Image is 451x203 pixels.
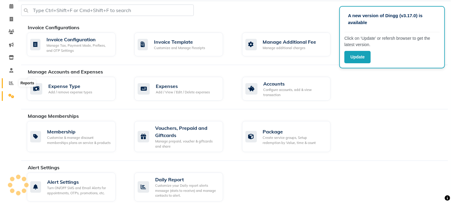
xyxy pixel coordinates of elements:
[134,173,233,201] a: Daily ReportCustomize your Daily report alerts message (stats to receive) and manage contacts to ...
[264,80,326,87] div: Accounts
[47,135,111,145] div: Customise & manage discount memberships plans on service & products
[156,90,210,95] div: Add / View / Edit / Delete expenses
[47,178,111,186] div: Alert Settings
[263,45,316,51] div: Manage additional charges
[134,121,233,152] a: Vouchers, Prepaid and GiftcardsManage prepaid, voucher & giftcards and share
[27,33,125,56] a: Invoice ConfigurationManage Tax, Payment Mode, Prefixes, and OTP Settings
[47,128,111,135] div: Membership
[242,121,341,152] a: PackageCreate service groups, Setup redemption by Value, time & count
[263,38,316,45] div: Manage Additional Fee
[155,176,218,183] div: Daily Report
[47,186,111,195] div: Turn ON/OFF SMS and Email Alerts for appointments, OTPs, promotions, etc.
[242,77,341,101] a: AccountsConfigure accounts, add & view transaction
[48,90,92,95] div: Add / remove expense types
[155,124,218,139] div: Vouchers, Prepaid and Giftcards
[242,33,341,56] a: Manage Additional FeeManage additional charges
[46,43,111,53] div: Manage Tax, Payment Mode, Prefixes, and OTP Settings
[27,77,125,101] a: Expense TypeAdd / remove expense types
[263,135,326,145] div: Create service groups, Setup redemption by Value, time & count
[154,38,205,45] div: Invoice Template
[134,33,233,56] a: Invoice TemplateCustomize and Manage Receipts
[264,87,326,97] div: Configure accounts, add & view transaction
[155,139,218,149] div: Manage prepaid, voucher & giftcards and share
[344,35,440,48] p: Click on ‘Update’ or refersh browser to get the latest version.
[263,128,326,135] div: Package
[46,36,111,43] div: Invoice Configuration
[48,83,92,90] div: Expense Type
[134,77,233,101] a: ExpensesAdd / View / Edit / Delete expenses
[27,121,125,152] a: MembershipCustomise & manage discount memberships plans on service & products
[19,80,36,87] div: Reports
[155,183,218,198] div: Customize your Daily report alerts message (stats to receive) and manage contacts to alert.
[154,45,205,51] div: Customize and Manage Receipts
[27,173,125,201] a: Alert SettingsTurn ON/OFF SMS and Email Alerts for appointments, OTPs, promotions, etc.
[344,51,371,63] button: Update
[21,5,194,16] input: Type Ctrl+Shift+F or Cmd+Shift+F to search
[156,83,210,90] div: Expenses
[348,12,436,26] p: A new version of Dingg (v3.17.0) is available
